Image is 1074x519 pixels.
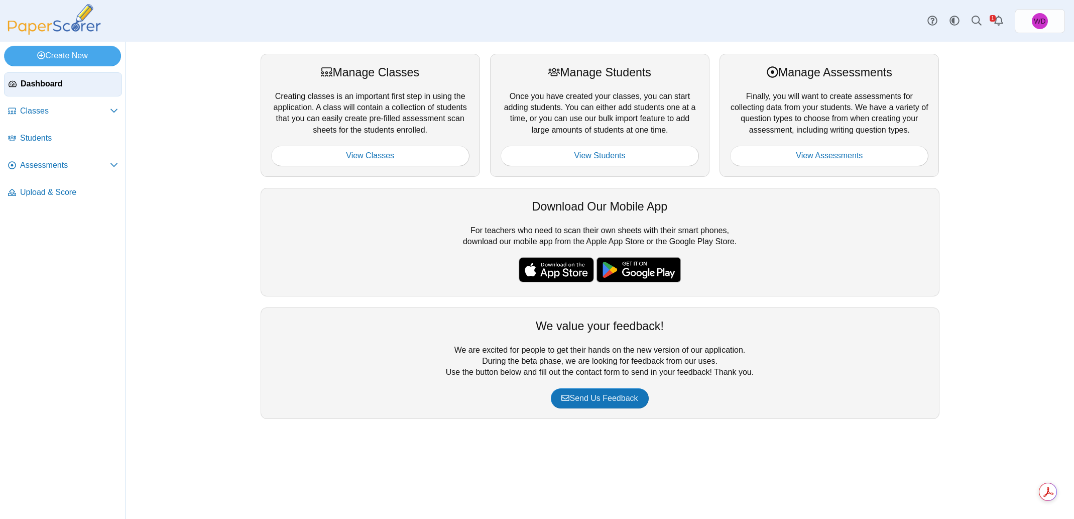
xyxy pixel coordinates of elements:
a: View Students [501,146,699,166]
div: Manage Classes [271,64,469,80]
img: google-play-badge.png [596,257,681,282]
div: For teachers who need to scan their own sheets with their smart phones, download our mobile app f... [261,188,939,296]
img: apple-store-badge.svg [519,257,594,282]
a: Classes [4,99,122,124]
a: Dashboard [4,72,122,96]
div: Once you have created your classes, you can start adding students. You can either add students on... [490,54,709,176]
span: Send Us Feedback [561,394,638,402]
div: We are excited for people to get their hands on the new version of our application. During the be... [261,307,939,419]
a: PaperScorer [4,28,104,36]
span: Wesley Dingman [1032,13,1048,29]
span: Assessments [20,160,110,171]
a: View Classes [271,146,469,166]
div: Manage Assessments [730,64,928,80]
a: Send Us Feedback [551,388,648,408]
div: Finally, you will want to create assessments for collecting data from your students. We have a va... [720,54,939,176]
div: Creating classes is an important first step in using the application. A class will contain a coll... [261,54,480,176]
img: PaperScorer [4,4,104,35]
div: We value your feedback! [271,318,929,334]
a: Students [4,127,122,151]
a: Alerts [988,10,1010,32]
a: Create New [4,46,121,66]
span: Students [20,133,118,144]
a: Assessments [4,154,122,178]
span: Wesley Dingman [1034,18,1045,25]
span: Classes [20,106,110,117]
span: Dashboard [21,78,117,89]
a: View Assessments [730,146,928,166]
div: Download Our Mobile App [271,198,929,215]
a: Wesley Dingman [1015,9,1065,33]
span: Upload & Score [20,187,118,198]
div: Manage Students [501,64,699,80]
a: Upload & Score [4,181,122,205]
